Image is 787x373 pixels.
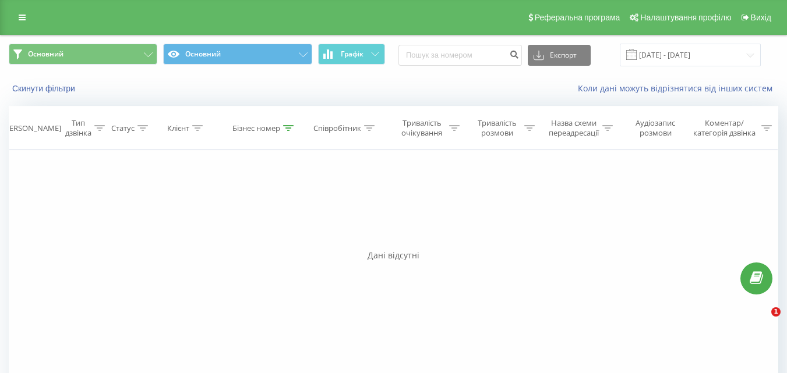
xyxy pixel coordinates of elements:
div: Аудіозапис розмови [626,118,685,138]
div: [PERSON_NAME] [2,123,61,133]
div: Бізнес номер [232,123,280,133]
button: Графік [318,44,385,65]
input: Пошук за номером [398,45,522,66]
div: Тривалість розмови [473,118,521,138]
a: Коли дані можуть відрізнятися вiд інших систем [578,83,778,94]
button: Експорт [528,45,591,66]
div: Співробітник [313,123,361,133]
div: Статус [111,123,135,133]
div: Клієнт [167,123,189,133]
iframe: Intercom live chat [747,307,775,335]
span: 1 [771,307,781,317]
span: Основний [28,49,63,59]
div: Тип дзвінка [65,118,91,138]
div: Назва схеми переадресації [548,118,599,138]
button: Скинути фільтри [9,83,81,94]
div: Тривалість очікування [398,118,446,138]
span: Реферальна програма [535,13,620,22]
button: Основний [163,44,312,65]
span: Налаштування профілю [640,13,731,22]
span: Вихід [751,13,771,22]
div: Коментар/категорія дзвінка [690,118,758,138]
div: Дані відсутні [9,250,778,261]
button: Основний [9,44,157,65]
span: Графік [341,50,363,58]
